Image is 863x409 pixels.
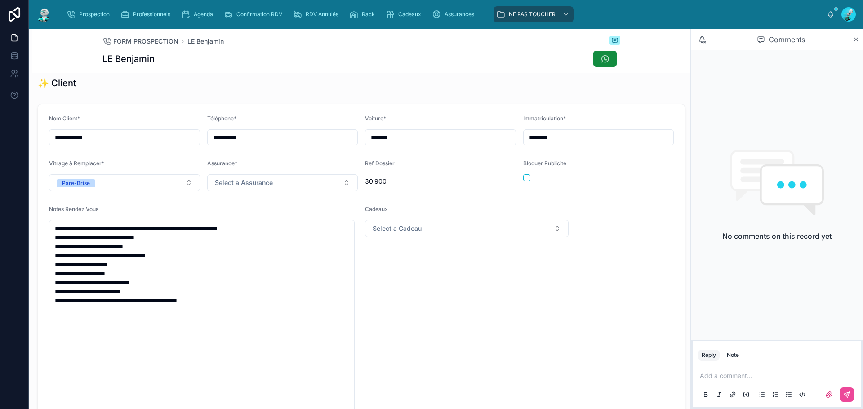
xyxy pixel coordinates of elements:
[373,224,422,233] span: Select a Cadeau
[523,115,566,122] span: Immatriculation*
[290,6,345,22] a: RDV Annulés
[221,6,289,22] a: Confirmation RDV
[365,115,386,122] span: Voiture*
[698,350,720,361] button: Reply
[365,160,395,167] span: Ref Dossier
[38,77,76,89] h1: ✨ Client
[79,11,110,18] span: Prospection
[429,6,480,22] a: Assurances
[49,115,80,122] span: Nom Client*
[113,37,178,46] span: FORM PROSPECTION
[362,11,375,18] span: Rack
[727,352,739,359] div: Note
[49,160,104,167] span: Vitrage à Remplacer*
[509,11,556,18] span: NE PAS TOUCHER
[723,350,743,361] button: Note
[306,11,338,18] span: RDV Annulés
[102,53,155,65] h1: LE Benjamin
[178,6,219,22] a: Agenda
[207,174,358,191] button: Select Button
[49,174,200,191] button: Select Button
[36,7,52,22] img: App logo
[194,11,213,18] span: Agenda
[207,115,236,122] span: Téléphone*
[722,231,832,242] h2: No comments on this record yet
[523,160,566,167] span: Bloquer Publicité
[769,34,805,45] span: Comments
[445,11,474,18] span: Assurances
[365,220,569,237] button: Select Button
[133,11,170,18] span: Professionnels
[236,11,282,18] span: Confirmation RDV
[187,37,224,46] a: LE Benjamin
[64,6,116,22] a: Prospection
[365,206,388,212] span: Cadeaux
[215,178,273,187] span: Select a Assurance
[494,6,574,22] a: NE PAS TOUCHER
[207,160,237,167] span: Assurance*
[59,4,827,24] div: scrollable content
[347,6,381,22] a: Rack
[118,6,177,22] a: Professionnels
[49,206,98,212] span: Notes Rendez Vous
[383,6,427,22] a: Cadeaux
[398,11,421,18] span: Cadeaux
[62,179,90,187] div: Pare-Brise
[365,177,516,186] span: 30 900
[102,37,178,46] a: FORM PROSPECTION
